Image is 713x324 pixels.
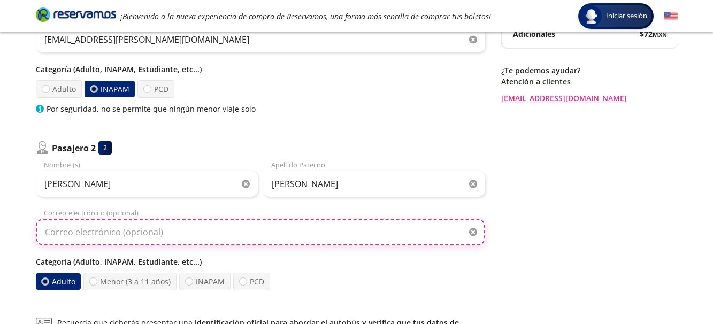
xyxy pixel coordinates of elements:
label: Adulto [35,273,82,290]
label: Menor (3 a 11 años) [83,273,177,290]
span: Iniciar sesión [602,11,651,21]
div: 2 [98,141,112,155]
label: Adulto [35,80,83,98]
p: Categoría (Adulto, INAPAM, Estudiante, etc...) [36,256,485,267]
p: Adicionales [513,28,555,40]
iframe: Messagebird Livechat Widget [651,262,702,313]
input: Correo electrónico (opcional) [36,219,485,245]
p: Atención a clientes [501,76,678,87]
label: INAPAM [83,80,136,97]
span: $ 72 [640,28,667,40]
button: English [664,10,678,23]
label: PCD [137,80,174,98]
em: ¡Bienvenido a la nueva experiencia de compra de Reservamos, una forma más sencilla de comprar tus... [120,11,491,21]
a: [EMAIL_ADDRESS][DOMAIN_NAME] [501,92,678,104]
input: Nombre (s) [36,171,258,197]
a: Brand Logo [36,6,116,26]
small: MXN [653,30,667,38]
label: INAPAM [179,273,231,290]
input: Correo electrónico [36,26,485,53]
label: PCD [233,273,270,290]
p: Por seguridad, no se permite que ningún menor viaje solo [47,103,256,114]
p: ¿Te podemos ayudar? [501,65,678,76]
p: Categoría (Adulto, INAPAM, Estudiante, etc...) [36,64,485,75]
i: Brand Logo [36,6,116,22]
p: Pasajero 2 [52,142,96,155]
input: Apellido Paterno [263,171,485,197]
